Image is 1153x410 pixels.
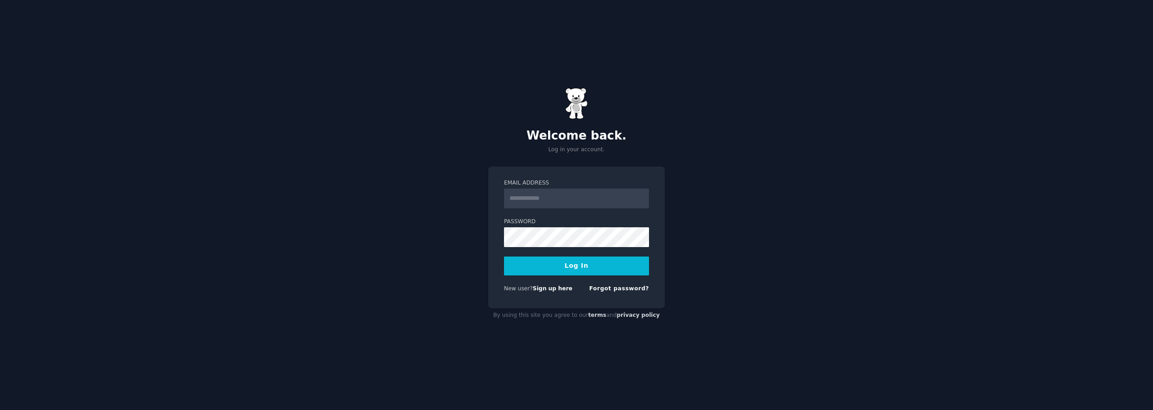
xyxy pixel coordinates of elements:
button: Log In [504,257,649,275]
label: Email Address [504,179,649,187]
a: Sign up here [533,285,572,292]
span: New user? [504,285,533,292]
a: terms [588,312,606,318]
p: Log in your account. [488,146,665,154]
label: Password [504,218,649,226]
h2: Welcome back. [488,129,665,143]
img: Gummy Bear [565,88,588,119]
div: By using this site you agree to our and [488,308,665,323]
a: privacy policy [617,312,660,318]
a: Forgot password? [589,285,649,292]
